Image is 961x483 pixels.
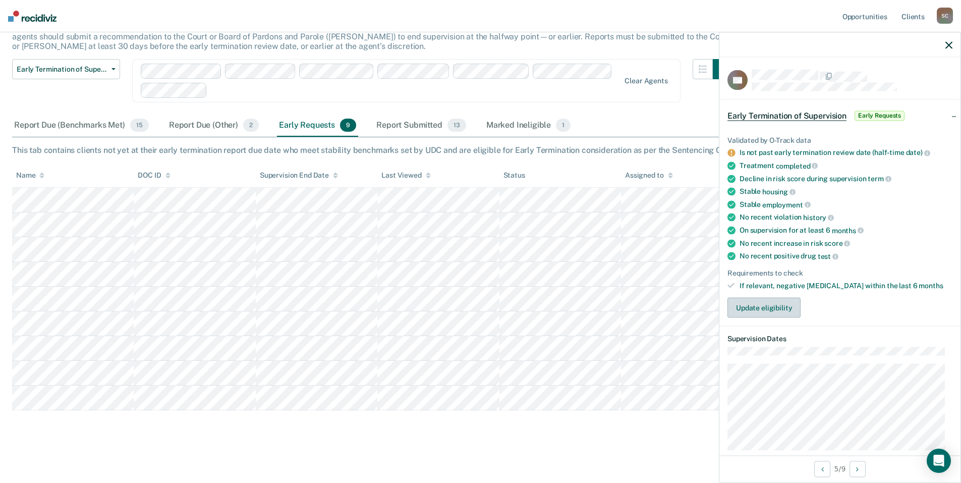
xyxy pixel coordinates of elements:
span: term [868,175,891,183]
span: history [803,213,834,222]
div: Stable [740,187,952,196]
div: Name [16,171,44,180]
span: employment [762,200,810,208]
span: Early Termination of Supervision [727,111,846,121]
span: Early Requests [855,111,905,121]
div: No recent violation [740,213,952,222]
div: Supervision End Date [260,171,338,180]
div: Assigned to [625,171,672,180]
div: 5 / 9 [719,455,960,482]
div: This tab contains clients not yet at their early termination report due date who meet stability b... [12,145,949,155]
span: 2 [243,119,259,132]
button: Next Opportunity [850,461,866,477]
div: No recent increase in risk [740,239,952,248]
span: 13 [447,119,466,132]
span: months [832,226,864,234]
div: DOC ID [138,171,170,180]
div: Treatment [740,162,952,171]
p: The [US_STATE] Sentencing Commission’s 2025 Adult Sentencing, Release, & Supervision Guidelines e... [12,22,730,51]
div: Early Requests [277,115,358,137]
span: housing [762,188,796,196]
div: Report Due (Benchmarks Met) [12,115,151,137]
span: test [818,252,838,260]
div: Early Termination of SupervisionEarly Requests [719,99,960,132]
span: completed [776,162,818,170]
div: Validated by O-Track data [727,136,952,144]
span: Early Termination of Supervision [17,65,107,74]
img: Recidiviz [8,11,56,22]
span: months [919,281,943,289]
div: Stable [740,200,952,209]
div: No recent positive drug [740,252,952,261]
div: Is not past early termination review date (half-time date) [740,148,952,157]
div: Decline in risk score during supervision [740,174,952,183]
div: Report Due (Other) [167,115,261,137]
div: Clear agents [625,77,667,85]
div: Last Viewed [381,171,430,180]
div: If relevant, negative [MEDICAL_DATA] within the last 6 [740,281,952,290]
div: On supervision for at least 6 [740,226,952,235]
div: S C [937,8,953,24]
button: Update eligibility [727,298,801,318]
button: Previous Opportunity [814,461,830,477]
div: Status [503,171,525,180]
div: Report Submitted [374,115,468,137]
dt: Supervision Dates [727,335,952,343]
div: Requirements to check [727,269,952,277]
span: 9 [340,119,356,132]
span: score [824,239,850,247]
div: Marked Ineligible [484,115,573,137]
span: 15 [130,119,149,132]
div: Open Intercom Messenger [927,449,951,473]
span: 1 [556,119,571,132]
